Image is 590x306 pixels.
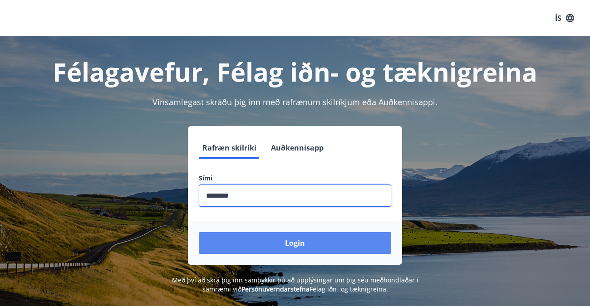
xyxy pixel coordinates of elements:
[241,285,310,293] a: Persónuverndarstefna
[11,54,579,89] h1: Félagavefur, Félag iðn- og tæknigreina
[199,174,391,183] label: Sími
[199,137,260,159] button: Rafræn skilríki
[172,276,418,293] span: Með því að skrá þig inn samþykkir þú að upplýsingar um þig séu meðhöndlaðar í samræmi við Félag i...
[550,10,579,26] button: ÍS
[199,232,391,254] button: Login
[267,137,327,159] button: Auðkennisapp
[152,97,438,107] span: Vinsamlegast skráðu þig inn með rafrænum skilríkjum eða Auðkennisappi.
